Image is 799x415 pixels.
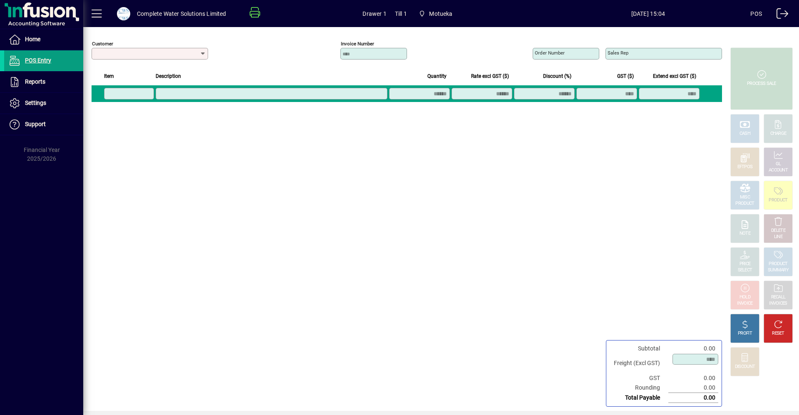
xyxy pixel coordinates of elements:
mat-label: Customer [92,41,113,47]
div: PROCESS SALE [747,81,776,87]
td: 0.00 [668,393,718,403]
div: POS [750,7,762,20]
a: Logout [770,2,789,29]
div: PRODUCT [735,201,754,207]
td: 0.00 [668,344,718,353]
span: Till 1 [395,7,407,20]
mat-label: Sales rep [608,50,628,56]
div: PRODUCT [769,197,787,204]
span: Discount (%) [543,72,571,81]
span: Drawer 1 [362,7,386,20]
div: INVOICES [769,301,787,307]
td: Total Payable [610,393,668,403]
span: [DATE] 15:04 [546,7,750,20]
span: Extend excl GST ($) [653,72,696,81]
span: GST ($) [617,72,634,81]
mat-label: Invoice number [341,41,374,47]
span: Support [25,121,46,127]
div: MISC [740,194,750,201]
td: GST [610,373,668,383]
button: Profile [110,6,137,21]
div: DISCOUNT [735,364,755,370]
span: Home [25,36,40,42]
div: INVOICE [737,301,752,307]
td: 0.00 [668,373,718,383]
div: ACCOUNT [769,167,788,174]
span: Motueka [429,7,452,20]
span: Quantity [427,72,447,81]
div: NOTE [739,231,750,237]
div: PRODUCT [769,261,787,267]
td: 0.00 [668,383,718,393]
a: Support [4,114,83,135]
span: Description [156,72,181,81]
div: RESET [772,331,784,337]
div: RECALL [771,294,786,301]
div: SUMMARY [768,267,789,273]
span: Item [104,72,114,81]
span: Settings [25,99,46,106]
div: SELECT [738,267,752,273]
span: POS Entry [25,57,51,64]
a: Settings [4,93,83,114]
span: Motueka [415,6,456,21]
div: PRICE [739,261,751,267]
div: DELETE [771,228,785,234]
div: HOLD [739,294,750,301]
div: CASH [739,131,750,137]
span: Reports [25,78,45,85]
div: PROFIT [738,331,752,337]
td: Freight (Excl GST) [610,353,668,373]
a: Reports [4,72,83,92]
td: Rounding [610,383,668,393]
span: Rate excl GST ($) [471,72,509,81]
div: GL [776,161,781,167]
div: CHARGE [770,131,787,137]
a: Home [4,29,83,50]
td: Subtotal [610,344,668,353]
div: Complete Water Solutions Limited [137,7,226,20]
mat-label: Order number [535,50,565,56]
div: LINE [774,234,782,240]
div: EFTPOS [737,164,753,170]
